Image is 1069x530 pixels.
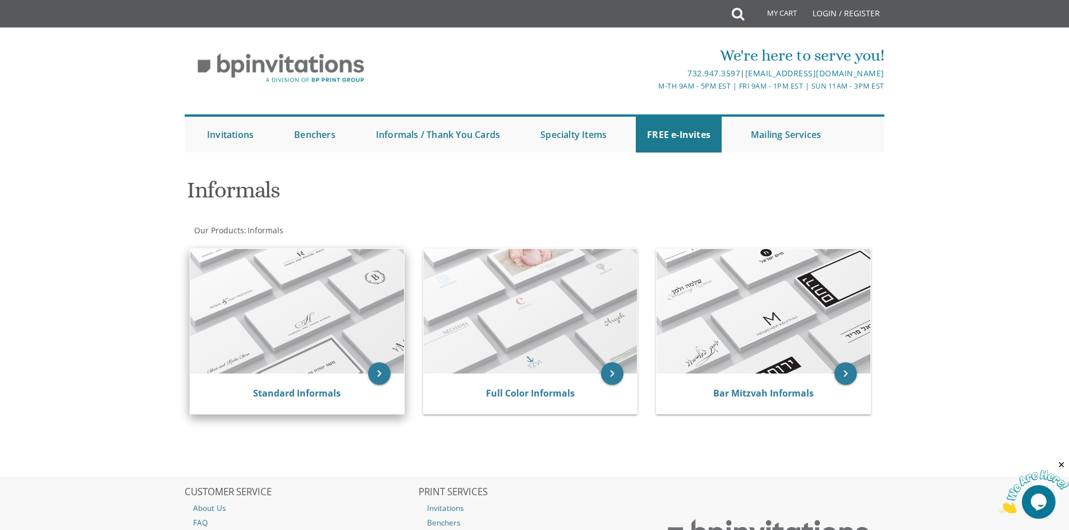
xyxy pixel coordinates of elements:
[419,67,884,80] div: |
[740,117,832,153] a: Mailing Services
[486,387,575,399] a: Full Color Informals
[246,225,283,236] a: Informals
[185,515,417,530] a: FAQ
[368,362,391,385] a: keyboard_arrow_right
[999,460,1069,513] iframe: chat widget
[185,487,417,498] h2: CUSTOMER SERVICE
[193,225,244,236] a: Our Products
[834,362,857,385] a: keyboard_arrow_right
[419,44,884,67] div: We're here to serve you!
[187,178,645,211] h1: Informals
[419,487,651,498] h2: PRINT SERVICES
[185,45,377,91] img: BP Invitation Loft
[419,80,884,92] div: M-Th 9am - 5pm EST | Fri 9am - 1pm EST | Sun 11am - 3pm EST
[185,225,535,236] div: :
[745,68,884,79] a: [EMAIL_ADDRESS][DOMAIN_NAME]
[687,68,740,79] a: 732.947.3597
[713,387,814,399] a: Bar Mitzvah Informals
[636,117,722,153] a: FREE e-Invites
[419,501,651,515] a: Invitations
[253,387,341,399] a: Standard Informals
[283,117,347,153] a: Benchers
[743,1,805,29] a: My Cart
[529,117,618,153] a: Specialty Items
[419,515,651,530] a: Benchers
[185,501,417,515] a: About Us
[190,249,404,374] img: Standard Informals
[601,362,623,385] a: keyboard_arrow_right
[196,117,265,153] a: Invitations
[365,117,511,153] a: Informals / Thank You Cards
[657,249,870,374] img: Bar Mitzvah Informals
[247,225,283,236] span: Informals
[424,249,637,374] img: Full Color Informals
